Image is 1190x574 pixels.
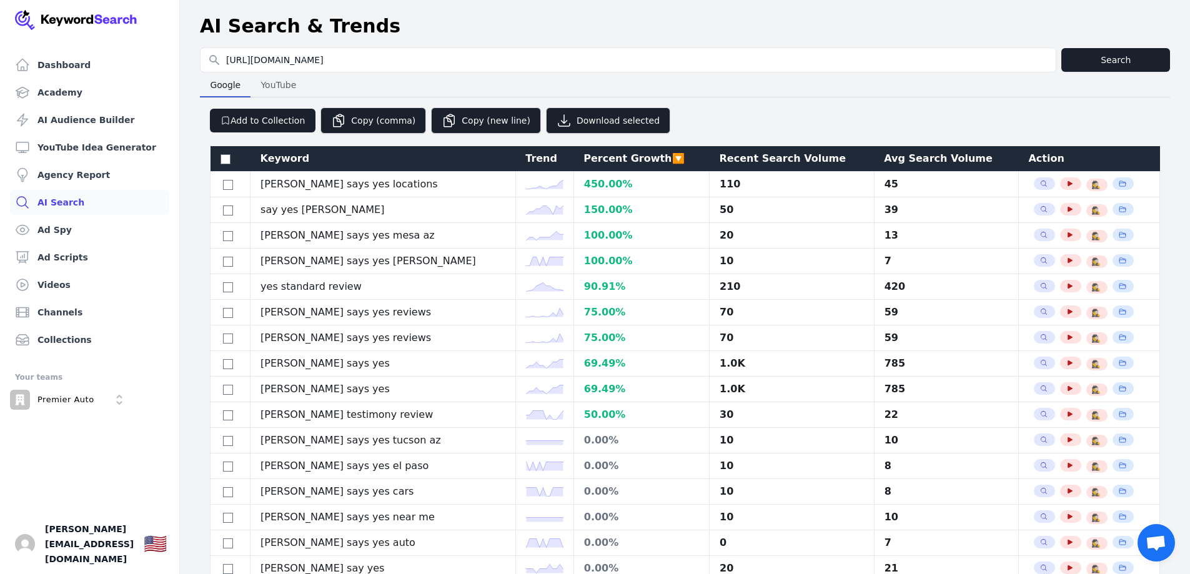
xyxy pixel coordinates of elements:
p: Premier Auto [37,394,94,405]
div: 150.00 % [584,202,699,217]
td: yes standard review [250,274,516,300]
div: 75.00 % [584,330,699,345]
button: Search [1061,48,1170,72]
div: 22 [885,407,1008,422]
span: YouTube [255,76,301,94]
a: Ad Spy [10,217,169,242]
div: 75.00 % [584,305,699,320]
div: Percent Growth 🔽 [583,151,699,166]
div: 39 [885,202,1008,217]
span: 🕵️‍♀️ [1091,308,1101,318]
button: 🕵️‍♀️ [1091,462,1101,472]
div: 8 [885,458,1008,473]
div: 10 [720,510,864,525]
a: Videos [10,272,169,297]
button: Copy (new line) [431,107,541,134]
button: Add to Collection [210,109,315,132]
span: Google [205,76,245,94]
div: 70 [720,330,864,345]
div: 785 [885,356,1008,371]
a: Collections [10,327,169,352]
div: 10 [720,433,864,448]
div: 90.91 % [584,279,699,294]
td: [PERSON_NAME] says yes near me [250,505,516,530]
div: 13 [885,228,1008,243]
div: Avg Search Volume [884,151,1008,166]
div: Trend [525,151,563,166]
div: 785 [885,382,1008,397]
div: 8 [885,484,1008,499]
span: 🕵️‍♀️ [1091,538,1101,548]
span: 🕵️‍♀️ [1091,205,1101,215]
td: [PERSON_NAME] says yes reviews [250,300,516,325]
div: 0.00 % [584,458,699,473]
button: 🕵️‍♀️ [1091,385,1101,395]
div: 45 [885,177,1008,192]
span: 🕵️‍♀️ [1091,487,1101,497]
div: Keyword [260,151,506,166]
h1: AI Search & Trends [200,15,400,37]
div: 69.49 % [584,382,699,397]
div: 59 [885,305,1008,320]
div: 50 [720,202,864,217]
button: 🕵️‍♀️ [1091,231,1101,241]
button: 🕵️‍♀️ [1091,410,1101,420]
td: [PERSON_NAME] testimony review [250,402,516,428]
td: say yes [PERSON_NAME] [250,197,516,223]
button: Copy (comma) [320,107,426,134]
div: Your teams [15,370,164,385]
img: Premier Auto [10,390,30,410]
span: 🕵️‍♀️ [1091,436,1101,446]
td: [PERSON_NAME] says yes reviews [250,325,516,351]
button: Download selected [546,107,670,134]
div: 110 [720,177,864,192]
div: 0 [720,535,864,550]
div: 30 [720,407,864,422]
span: 🕵️‍♀️ [1091,564,1101,574]
button: 🕵️‍♀️ [1091,282,1101,292]
span: 🕵️‍♀️ [1091,513,1101,523]
div: 100.00 % [584,228,699,243]
td: [PERSON_NAME] says yes el paso [250,453,516,479]
div: 10 [720,254,864,269]
span: 🕵️‍♀️ [1091,410,1101,420]
button: 🕵️‍♀️ [1091,257,1101,267]
a: Dashboard [10,52,169,77]
div: 20 [720,228,864,243]
td: [PERSON_NAME] says yes tucson az [250,428,516,453]
div: Recent Search Volume [720,151,865,166]
div: 0.00 % [584,484,699,499]
button: 🕵️‍♀️ [1091,513,1101,523]
td: [PERSON_NAME] says yes mesa az [250,223,516,249]
span: 🕵️‍♀️ [1091,359,1101,369]
span: 🕵️‍♀️ [1091,231,1101,241]
a: Agency Report [10,162,169,187]
div: 100.00 % [584,254,699,269]
a: Ad Scripts [10,245,169,270]
td: [PERSON_NAME] says yes [PERSON_NAME] [250,249,516,274]
span: 🕵️‍♀️ [1091,257,1101,267]
a: Channels [10,300,169,325]
td: [PERSON_NAME] says yes [250,377,516,402]
img: Your Company [15,10,137,30]
button: Open organization switcher [10,390,129,410]
a: AI Search [10,190,169,215]
td: [PERSON_NAME] says yes auto [250,530,516,556]
a: AI Audience Builder [10,107,169,132]
button: Open user button [15,534,35,554]
div: 69.49 % [584,356,699,371]
td: [PERSON_NAME] says yes [250,351,516,377]
div: 1.0K [720,382,864,397]
div: 0.00 % [584,510,699,525]
input: Search [201,48,1056,72]
span: 🕵️‍♀️ [1091,282,1101,292]
div: 1.0K [720,356,864,371]
div: 59 [885,330,1008,345]
div: 10 [885,510,1008,525]
button: 🕵️‍♀️ [1091,308,1101,318]
button: 🕵️‍♀️ [1091,205,1101,215]
div: 70 [720,305,864,320]
div: 0.00 % [584,535,699,550]
button: 🕵️‍♀️ [1091,359,1101,369]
